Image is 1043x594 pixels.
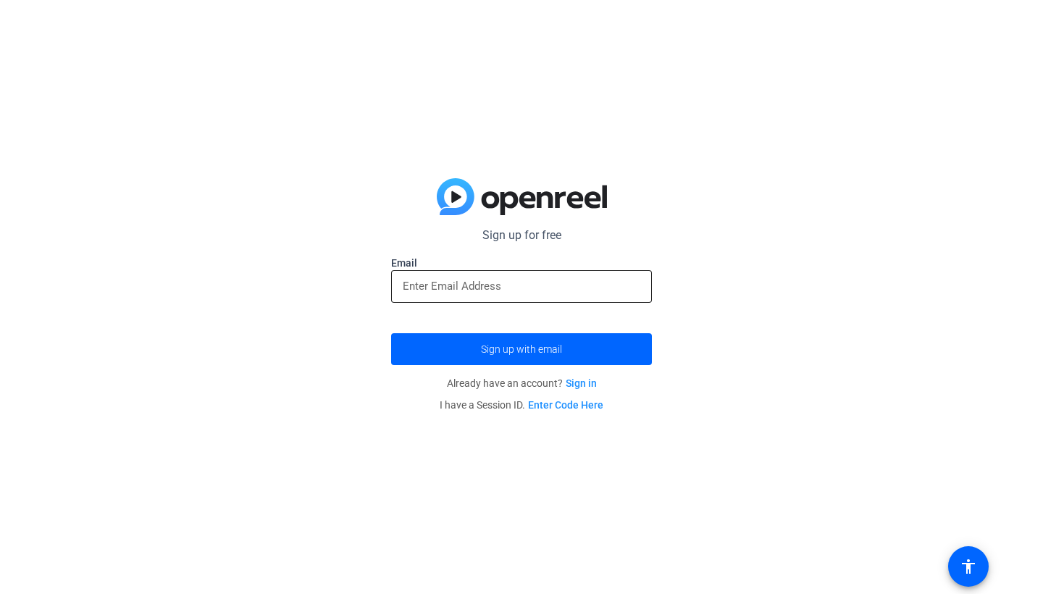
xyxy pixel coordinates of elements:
[447,377,597,389] span: Already have an account?
[391,227,652,244] p: Sign up for free
[391,256,652,270] label: Email
[440,399,603,411] span: I have a Session ID.
[960,558,977,575] mat-icon: accessibility
[528,399,603,411] a: Enter Code Here
[403,277,640,295] input: Enter Email Address
[437,178,607,216] img: blue-gradient.svg
[566,377,597,389] a: Sign in
[391,333,652,365] button: Sign up with email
